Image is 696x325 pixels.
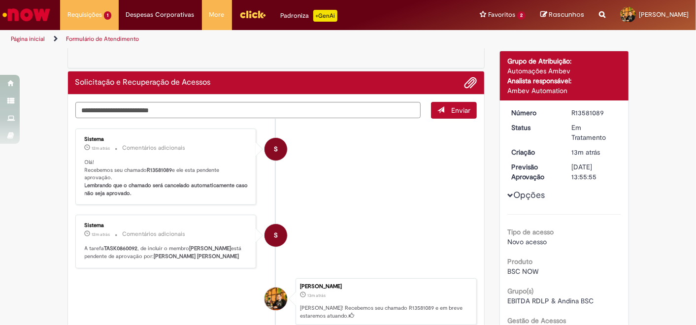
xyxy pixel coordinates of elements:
[265,224,287,247] div: System
[75,102,421,118] textarea: Digite sua mensagem aqui...
[507,66,621,76] div: Automações Ambev
[1,5,52,25] img: ServiceNow
[209,10,225,20] span: More
[639,10,689,19] span: [PERSON_NAME]
[307,292,326,298] time: 30/09/2025 11:55:54
[85,223,249,228] div: Sistema
[549,10,584,19] span: Rascunhos
[147,166,172,174] b: R13581089
[507,86,621,96] div: Ambev Automation
[75,78,211,87] h2: Solicitação e Recuperação de Acessos Histórico de tíquete
[281,10,337,22] div: Padroniza
[274,224,278,247] span: S
[431,102,477,119] button: Enviar
[507,237,547,246] span: Novo acesso
[572,148,600,157] time: 30/09/2025 11:55:54
[507,76,621,86] div: Analista responsável:
[190,245,232,252] b: [PERSON_NAME]
[517,11,526,20] span: 2
[92,231,110,237] time: 30/09/2025 11:56:03
[11,35,45,43] a: Página inicial
[572,147,618,157] div: 30/09/2025 11:55:54
[504,123,564,132] dt: Status
[300,284,471,290] div: [PERSON_NAME]
[123,230,186,238] small: Comentários adicionais
[504,108,564,118] dt: Número
[92,231,110,237] span: 12m atrás
[274,137,278,161] span: S
[67,10,102,20] span: Requisições
[464,76,477,89] button: Adicionar anexos
[239,7,266,22] img: click_logo_yellow_360x200.png
[488,10,515,20] span: Favoritos
[507,267,538,276] span: BSC NOW
[265,288,287,310] div: Henrique Paiato Gonzales
[504,147,564,157] dt: Criação
[92,145,110,151] span: 12m atrás
[540,10,584,20] a: Rascunhos
[572,123,618,142] div: Em Tratamento
[313,10,337,22] p: +GenAi
[265,138,287,161] div: System
[307,292,326,298] span: 13m atrás
[154,253,239,260] b: [PERSON_NAME] [PERSON_NAME]
[507,287,533,295] b: Grupo(s)
[507,296,594,305] span: EBITDA RDLP & Andina BSC
[66,35,139,43] a: Formulário de Atendimento
[451,106,470,115] span: Enviar
[104,11,111,20] span: 1
[300,304,471,320] p: [PERSON_NAME]! Recebemos seu chamado R13581089 e em breve estaremos atuando.
[85,159,249,197] p: Olá! Recebemos seu chamado e ele esta pendente aprovação.
[504,162,564,182] dt: Previsão Aprovação
[507,316,566,325] b: Gestão de Acessos
[7,30,457,48] ul: Trilhas de página
[85,136,249,142] div: Sistema
[104,245,138,252] b: TASK0860092
[572,108,618,118] div: R13581089
[123,144,186,152] small: Comentários adicionais
[572,162,618,182] div: [DATE] 13:55:55
[572,148,600,157] span: 13m atrás
[507,257,532,266] b: Produto
[126,10,195,20] span: Despesas Corporativas
[85,182,250,197] b: Lembrando que o chamado será cancelado automaticamente caso não seja aprovado.
[85,245,249,260] p: A tarefa , de incluir o membro está pendente de aprovação por:
[507,56,621,66] div: Grupo de Atribuição:
[507,227,554,236] b: Tipo de acesso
